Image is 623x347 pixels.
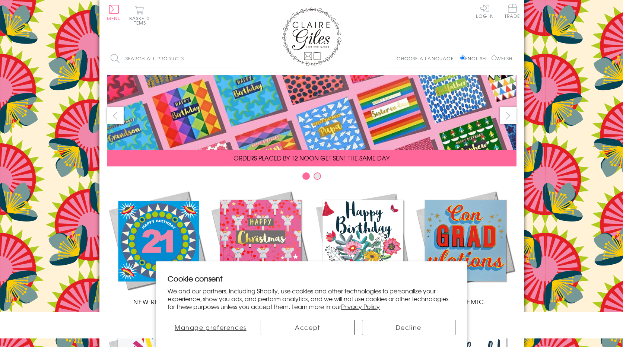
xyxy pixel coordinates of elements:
[129,6,150,25] button: Basket0 items
[460,55,490,62] label: English
[492,55,513,62] label: Welsh
[314,172,321,180] button: Carousel Page 2
[168,273,455,284] h2: Cookie consent
[505,4,520,18] span: Trade
[362,320,455,335] button: Decline
[312,189,414,306] a: Birthdays
[133,297,182,306] span: New Releases
[175,323,247,332] span: Manage preferences
[261,320,354,335] button: Accept
[476,4,494,18] a: Log In
[233,153,390,162] span: ORDERS PLACED BY 12 NOON GET SENT THE SAME DAY
[505,4,520,20] a: Trade
[282,7,341,66] img: Claire Giles Greetings Cards
[107,15,121,22] span: Menu
[397,55,459,62] p: Choose a language:
[107,189,209,306] a: New Releases
[460,55,465,60] input: English
[168,287,455,310] p: We and our partners, including Shopify, use cookies and other technologies to personalize your ex...
[500,107,516,124] button: next
[492,55,496,60] input: Welsh
[302,172,310,180] button: Carousel Page 1 (Current Slide)
[133,15,150,26] span: 0 items
[168,320,253,335] button: Manage preferences
[107,172,516,184] div: Carousel Pagination
[230,50,237,67] input: Search
[341,302,380,311] a: Privacy Policy
[107,107,124,124] button: prev
[107,50,237,67] input: Search all products
[107,5,121,20] button: Menu
[209,189,312,306] a: Christmas
[414,189,516,306] a: Academic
